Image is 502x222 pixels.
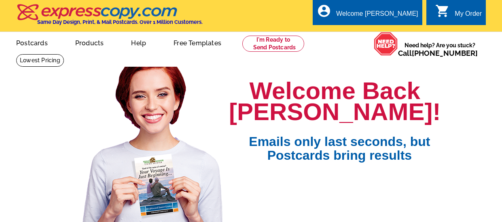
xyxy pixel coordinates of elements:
a: Help [118,33,159,52]
div: Welcome [PERSON_NAME] [336,10,418,21]
span: Call [398,49,478,57]
i: account_circle [317,4,331,18]
h1: Welcome Back [PERSON_NAME]! [229,80,441,123]
a: Products [62,33,117,52]
a: [PHONE_NUMBER] [412,49,478,57]
span: Emails only last seconds, but Postcards bring results [238,123,441,162]
a: Free Templates [161,33,234,52]
a: Postcards [3,33,61,52]
img: help [374,32,398,56]
i: shopping_cart [435,4,450,18]
a: Same Day Design, Print, & Mail Postcards. Over 1 Million Customers. [16,10,203,25]
a: shopping_cart My Order [435,9,482,19]
div: My Order [455,10,482,21]
span: Need help? Are you stuck? [398,41,482,57]
h4: Same Day Design, Print, & Mail Postcards. Over 1 Million Customers. [37,19,203,25]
